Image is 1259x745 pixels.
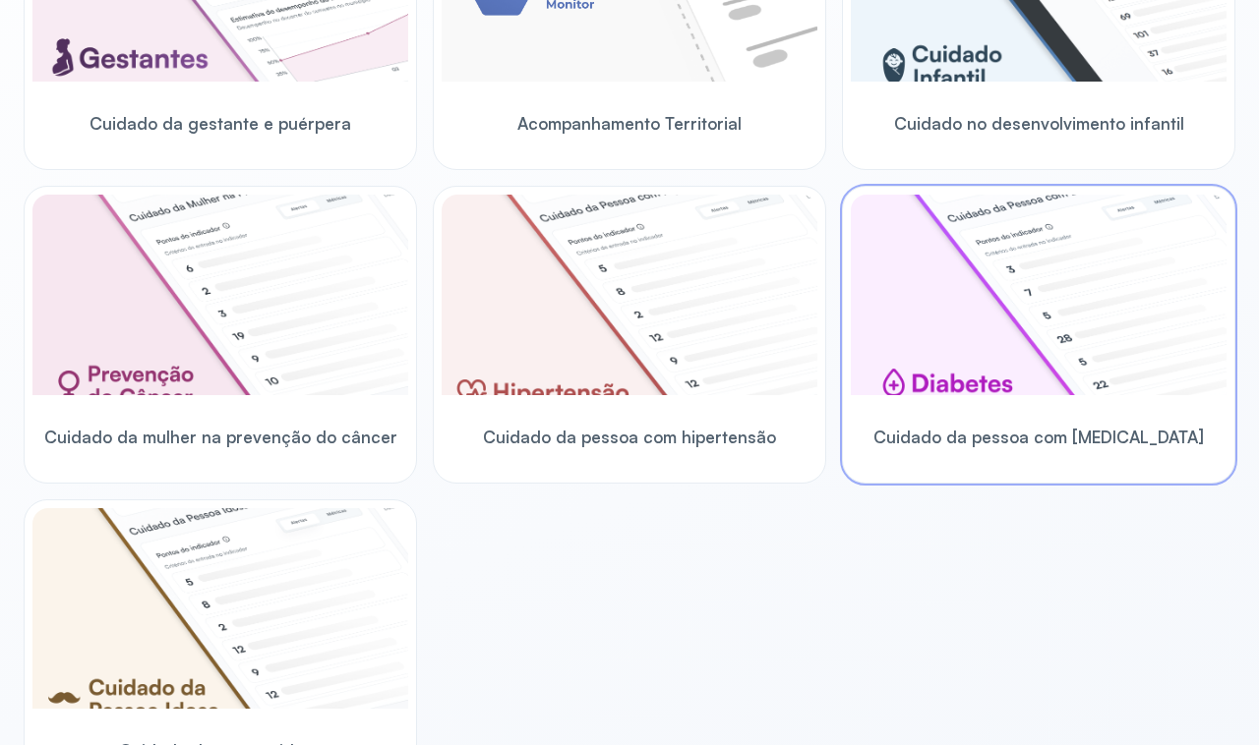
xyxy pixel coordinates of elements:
[873,427,1204,447] span: Cuidado da pessoa com [MEDICAL_DATA]
[32,508,408,709] img: elderly.png
[894,113,1184,134] span: Cuidado no desenvolvimento infantil
[851,195,1227,395] img: diabetics.png
[44,427,397,447] span: Cuidado da mulher na prevenção do câncer
[483,427,776,447] span: Cuidado da pessoa com hipertensão
[517,113,742,134] span: Acompanhamento Territorial
[442,195,817,395] img: hypertension.png
[32,195,408,395] img: woman-cancer-prevention-care.png
[90,113,351,134] span: Cuidado da gestante e puérpera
